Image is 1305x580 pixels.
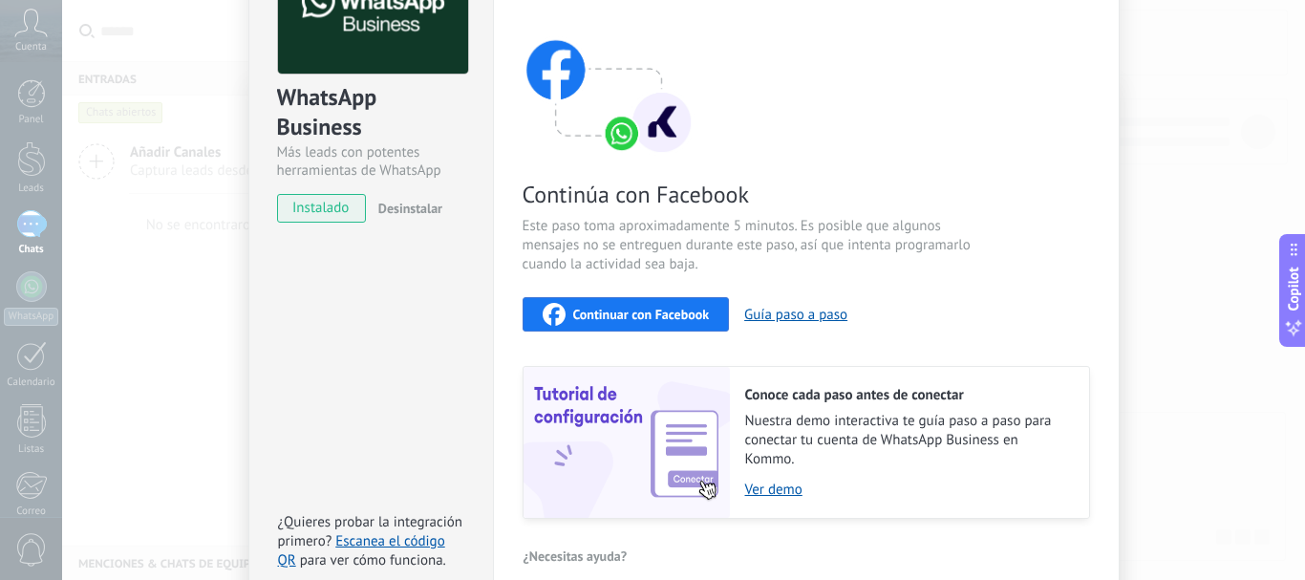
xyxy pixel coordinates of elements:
[524,549,628,563] span: ¿Necesitas ayuda?
[523,180,977,209] span: Continúa con Facebook
[278,532,445,569] a: Escanea el código QR
[573,308,710,321] span: Continuar con Facebook
[744,306,847,324] button: Guía paso a paso
[523,297,730,332] button: Continuar con Facebook
[277,82,465,143] div: WhatsApp Business
[300,551,446,569] span: para ver cómo funciona.
[745,412,1070,469] span: Nuestra demo interactiva te guía paso a paso para conectar tu cuenta de WhatsApp Business en Kommo.
[523,542,629,570] button: ¿Necesitas ayuda?
[277,143,465,180] div: Más leads con potentes herramientas de WhatsApp
[745,386,1070,404] h2: Conoce cada paso antes de conectar
[378,200,442,217] span: Desinstalar
[1284,267,1303,311] span: Copilot
[278,194,365,223] span: instalado
[523,3,695,156] img: connect with facebook
[278,513,463,550] span: ¿Quieres probar la integración primero?
[371,194,442,223] button: Desinstalar
[745,481,1070,499] a: Ver demo
[523,217,977,274] span: Este paso toma aproximadamente 5 minutos. Es posible que algunos mensajes no se entreguen durante...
